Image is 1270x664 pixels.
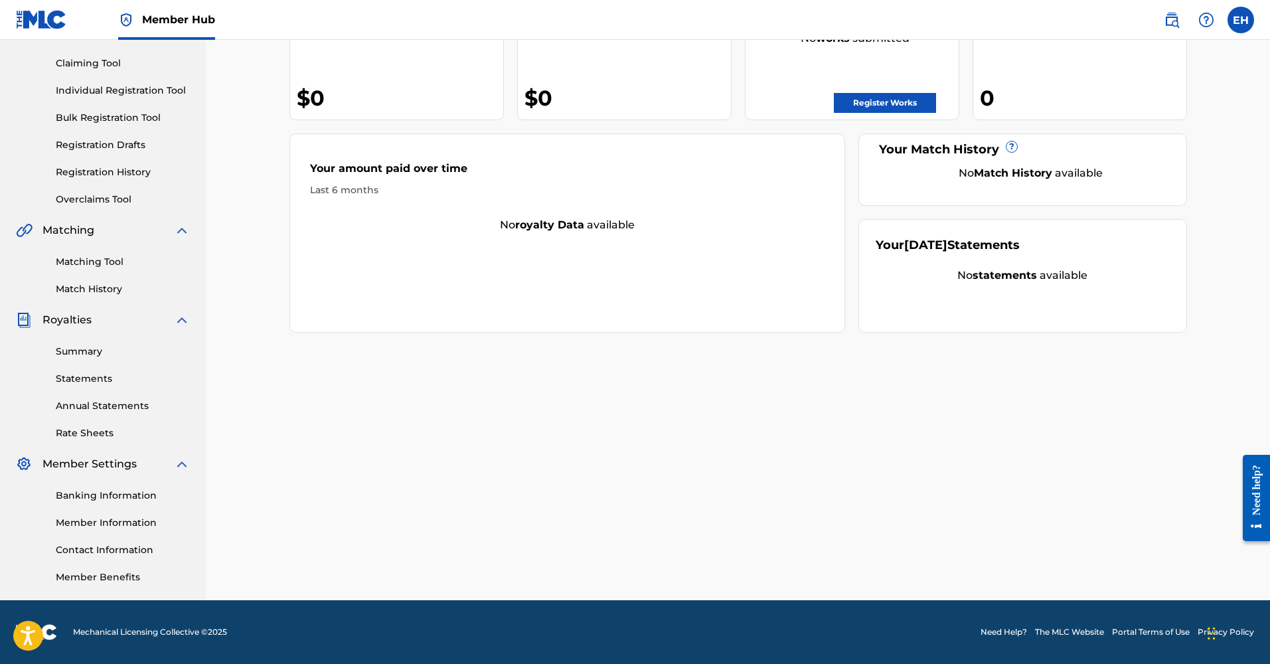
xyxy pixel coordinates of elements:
a: Rate Sheets [56,426,190,440]
div: User Menu [1228,7,1254,33]
a: Register Works [834,93,936,113]
a: Bulk Registration Tool [56,111,190,125]
span: Member Hub [142,12,215,27]
img: Royalties [16,312,32,328]
a: The MLC Website [1035,626,1104,638]
a: Overclaims Tool [56,193,190,207]
a: Public Search [1158,7,1185,33]
div: $0 [524,83,731,113]
a: Member Benefits [56,570,190,584]
img: Matching [16,222,33,238]
a: Registration History [56,165,190,179]
span: [DATE] [904,238,947,252]
img: help [1198,12,1214,28]
span: ? [1006,141,1017,152]
div: Your amount paid over time [310,161,825,183]
div: No available [290,217,845,233]
a: Portal Terms of Use [1112,626,1190,638]
img: search [1164,12,1180,28]
span: Mechanical Licensing Collective © 2025 [73,626,227,638]
span: Member Settings [42,456,137,472]
a: Need Help? [981,626,1027,638]
div: No available [892,165,1170,181]
a: Registration Drafts [56,138,190,152]
img: expand [174,312,190,328]
img: logo [16,624,57,640]
a: Annual Statements [56,399,190,413]
a: Matching Tool [56,255,190,269]
div: $0 [297,83,503,113]
div: Your Match History [876,141,1170,159]
img: Top Rightsholder [118,12,134,28]
a: Claiming Tool [56,56,190,70]
img: expand [174,456,190,472]
img: Member Settings [16,456,32,472]
div: Help [1193,7,1220,33]
a: Statements [56,372,190,386]
div: No available [876,268,1170,284]
span: Royalties [42,312,92,328]
a: Privacy Policy [1198,626,1254,638]
span: Matching [42,222,94,238]
img: MLC Logo [16,10,67,29]
strong: Match History [974,167,1052,179]
div: Your Statements [876,236,1020,254]
div: Drag [1208,614,1216,653]
a: Individual Registration Tool [56,84,190,98]
a: Match History [56,282,190,296]
a: Banking Information [56,489,190,503]
strong: royalty data [515,218,584,231]
iframe: Chat Widget [1204,600,1270,664]
img: expand [174,222,190,238]
iframe: Resource Center [1233,444,1270,553]
div: 0 [980,83,1186,113]
strong: statements [973,269,1037,282]
a: Contact Information [56,543,190,557]
div: Last 6 months [310,183,825,197]
a: Summary [56,345,190,359]
a: Member Information [56,516,190,530]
